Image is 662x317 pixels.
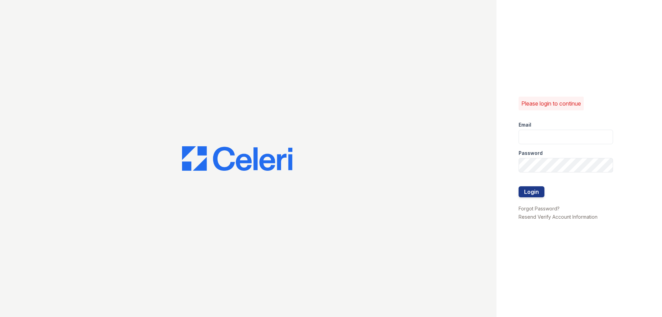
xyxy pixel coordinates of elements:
a: Resend Verify Account Information [519,214,598,220]
a: Forgot Password? [519,206,560,211]
label: Email [519,121,531,128]
label: Password [519,150,543,157]
p: Please login to continue [521,99,581,108]
img: CE_Logo_Blue-a8612792a0a2168367f1c8372b55b34899dd931a85d93a1a3d3e32e68fde9ad4.png [182,146,292,171]
button: Login [519,186,544,197]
